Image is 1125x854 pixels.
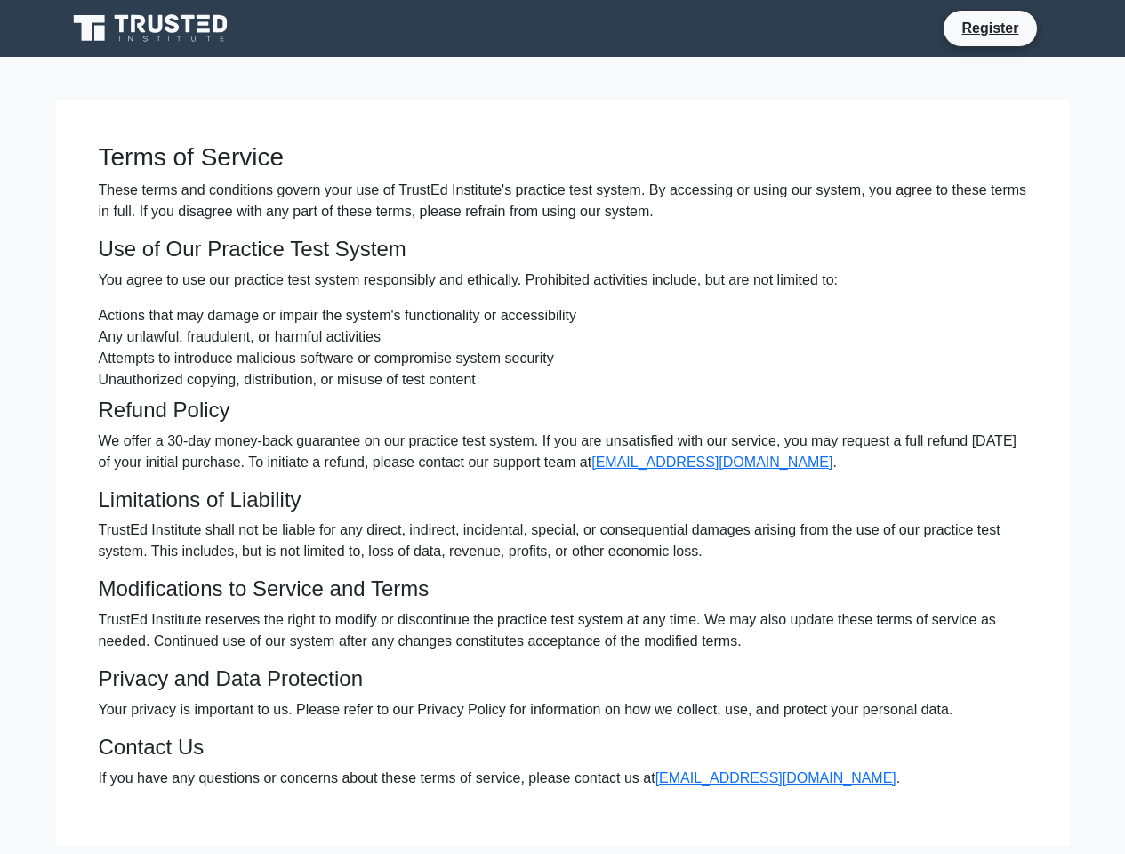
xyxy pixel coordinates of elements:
li: Unauthorized copying, distribution, or misuse of test content [99,369,1027,391]
p: If you have any questions or concerns about these terms of service, please contact us at . [99,768,1027,789]
p: We offer a 30-day money-back guarantee on our practice test system. If you are unsatisfied with o... [99,431,1027,473]
a: [EMAIL_ADDRESS][DOMAIN_NAME] [655,770,896,786]
h4: Refund Policy [99,398,1027,423]
li: Attempts to introduce malicious software or compromise system security [99,348,1027,369]
p: These terms and conditions govern your use of TrustEd Institute's practice test system. By access... [99,180,1027,222]
li: Actions that may damage or impair the system's functionality or accessibility [99,305,1027,326]
li: Any unlawful, fraudulent, or harmful activities [99,326,1027,348]
p: TrustEd Institute shall not be liable for any direct, indirect, incidental, special, or consequen... [99,520,1027,562]
h4: Contact Us [99,735,1027,761]
h4: Modifications to Service and Terms [99,576,1027,602]
h4: Privacy and Data Protection [99,666,1027,692]
a: [EMAIL_ADDRESS][DOMAIN_NAME] [591,455,832,470]
a: Register [951,17,1029,39]
h3: Terms of Service [99,142,1027,173]
p: Your privacy is important to us. Please refer to our Privacy Policy for information on how we col... [99,699,1027,721]
h4: Limitations of Liability [99,487,1027,513]
h4: Use of Our Practice Test System [99,237,1027,262]
p: TrustEd Institute reserves the right to modify or discontinue the practice test system at any tim... [99,609,1027,652]
p: You agree to use our practice test system responsibly and ethically. Prohibited activities includ... [99,270,1027,291]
